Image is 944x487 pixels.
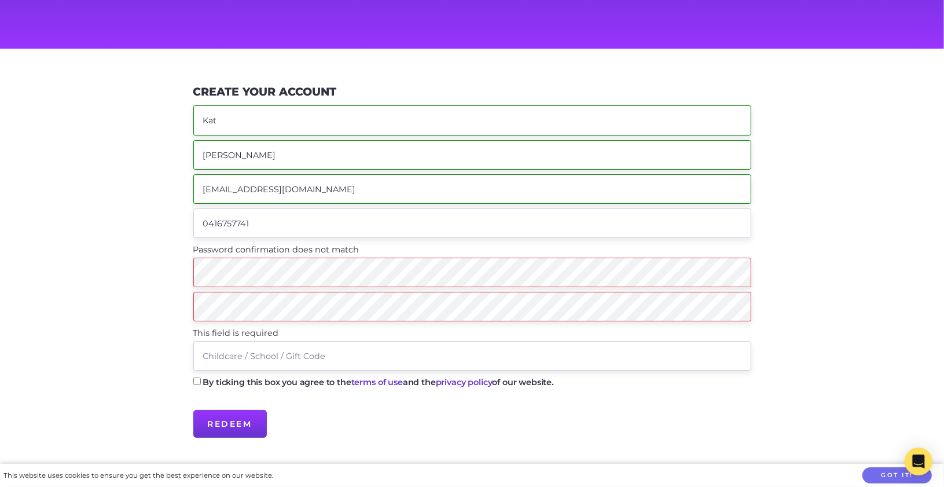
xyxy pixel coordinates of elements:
label: By ticking this box you agree to the and the of our website. [203,378,554,386]
input: First Name [193,105,751,135]
div: This website uses cookies to ensure you get the best experience on our website. [3,470,273,482]
a: privacy policy [436,377,493,387]
h3: Create Your Account [193,85,337,98]
input: Last Name [193,140,751,170]
input: Childcare / School / Gift Code [193,341,751,371]
input: Email Address [193,174,751,204]
a: terms of use [351,377,403,387]
span: This field is required [193,328,279,338]
input: Redeem [193,410,267,438]
span: Password confirmation does not match [193,244,359,255]
button: Got it! [862,467,932,484]
input: Mobile (Optional) [193,208,751,238]
div: Open Intercom Messenger [905,448,932,475]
